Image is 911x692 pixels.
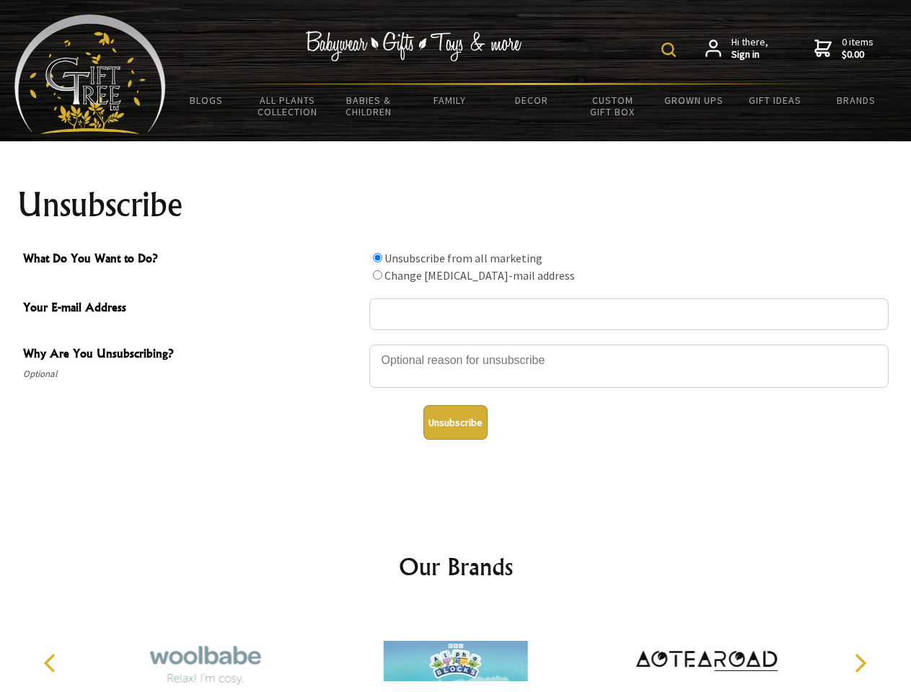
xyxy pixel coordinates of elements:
[373,253,382,262] input: What Do You Want to Do?
[731,48,768,61] strong: Sign in
[705,36,768,61] a: Hi there,Sign in
[572,85,653,127] a: Custom Gift Box
[369,345,889,388] textarea: Why Are You Unsubscribing?
[166,85,247,115] a: BLOGS
[842,48,873,61] strong: $0.00
[731,36,768,61] span: Hi there,
[247,85,329,127] a: All Plants Collection
[653,85,734,115] a: Grown Ups
[17,187,894,222] h1: Unsubscribe
[734,85,816,115] a: Gift Ideas
[410,85,491,115] a: Family
[842,35,873,61] span: 0 items
[844,647,876,679] button: Next
[29,549,883,584] h2: Our Brands
[306,31,522,61] img: Babywear - Gifts - Toys & more
[36,647,68,679] button: Previous
[328,85,410,127] a: Babies & Children
[814,36,873,61] a: 0 items$0.00
[23,365,362,383] span: Optional
[490,85,572,115] a: Decor
[23,298,362,319] span: Your E-mail Address
[384,251,542,265] label: Unsubscribe from all marketing
[373,270,382,280] input: What Do You Want to Do?
[14,14,166,134] img: Babyware - Gifts - Toys and more...
[369,298,889,330] input: Your E-mail Address
[23,249,362,270] span: What Do You Want to Do?
[384,268,575,283] label: Change [MEDICAL_DATA]-mail address
[423,405,488,440] button: Unsubscribe
[23,345,362,365] span: Why Are You Unsubscribing?
[661,43,676,57] img: product search
[816,85,897,115] a: Brands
